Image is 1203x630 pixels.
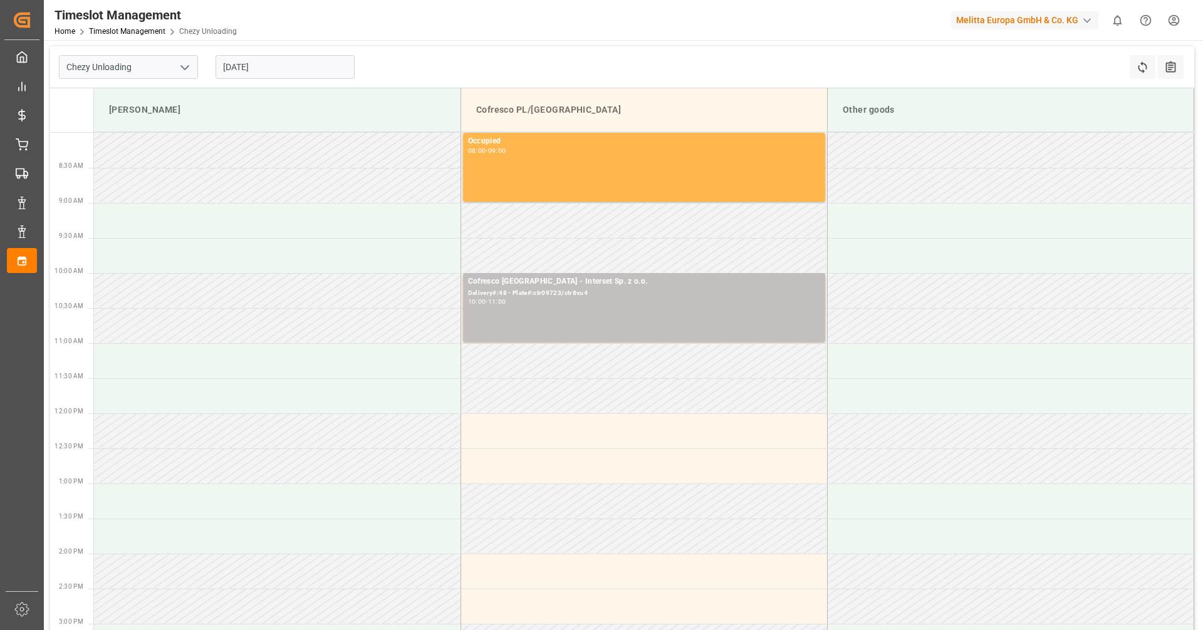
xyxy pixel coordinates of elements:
[1103,6,1132,34] button: show 0 new notifications
[55,373,83,380] span: 11:30 AM
[471,98,817,121] div: Cofresco PL/[GEOGRAPHIC_DATA]
[838,98,1184,121] div: Other goods
[55,6,237,24] div: Timeslot Management
[951,11,1098,29] div: Melitta Europa GmbH & Co. KG
[59,232,83,239] span: 9:30 AM
[59,197,83,204] span: 9:00 AM
[951,8,1103,32] button: Melitta Europa GmbH & Co. KG
[488,299,506,304] div: 11:00
[175,58,194,77] button: open menu
[1132,6,1160,34] button: Help Center
[468,135,820,148] div: Occupied
[55,408,83,415] span: 12:00 PM
[59,583,83,590] span: 2:30 PM
[59,513,83,520] span: 1:30 PM
[468,299,486,304] div: 10:00
[55,27,75,36] a: Home
[55,267,83,274] span: 10:00 AM
[59,618,83,625] span: 3:00 PM
[59,478,83,485] span: 1:00 PM
[468,288,820,299] div: Delivery#:48 - Plate#:ctr09723/ctr8vu4
[486,148,487,153] div: -
[488,148,506,153] div: 09:00
[89,27,165,36] a: Timeslot Management
[55,338,83,344] span: 11:00 AM
[55,443,83,450] span: 12:30 PM
[59,162,83,169] span: 8:30 AM
[468,148,486,153] div: 08:00
[59,55,198,79] input: Type to search/select
[104,98,450,121] div: [PERSON_NAME]
[55,302,83,309] span: 10:30 AM
[59,548,83,555] span: 2:00 PM
[486,299,487,304] div: -
[468,276,820,288] div: Cofresco [GEOGRAPHIC_DATA] - Interset Sp. z o.o.
[216,55,355,79] input: DD-MM-YYYY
